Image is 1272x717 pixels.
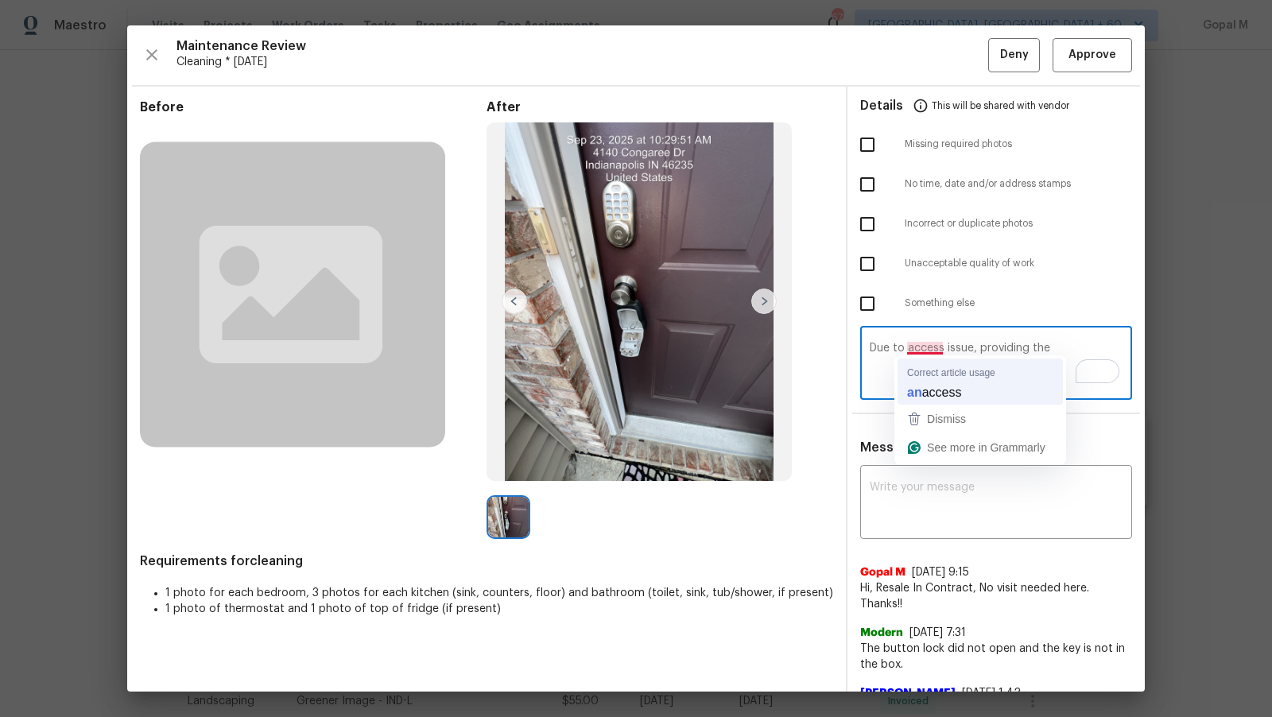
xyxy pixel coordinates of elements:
li: 1 photo of thermostat and 1 photo of top of fridge (if present) [165,601,833,617]
span: Cleaning * [DATE] [176,54,988,70]
span: Incorrect or duplicate photos [905,217,1132,231]
span: [PERSON_NAME] [860,685,956,701]
span: Something else [905,296,1132,310]
span: Details [860,87,903,125]
span: The button lock did not open and the key is not in the box. [860,641,1132,672]
span: Modern [860,625,903,641]
span: Missing required photos [905,138,1132,151]
span: Before [140,99,487,115]
button: Approve [1053,38,1132,72]
div: No time, date and/or address stamps [847,165,1145,204]
div: Incorrect or duplicate photos [847,204,1145,244]
span: [DATE] 7:31 [909,627,966,638]
span: Unacceptable quality of work [905,257,1132,270]
span: Hi, Resale In Contract, No visit needed here. Thanks!! [860,580,1132,612]
div: Missing required photos [847,125,1145,165]
span: Deny [1000,45,1029,65]
span: Approve [1068,45,1116,65]
img: right-chevron-button-url [751,289,777,314]
li: 1 photo for each bedroom, 3 photos for each kitchen (sink, counters, floor) and bathroom (toilet,... [165,585,833,601]
div: Something else [847,284,1145,324]
div: Unacceptable quality of work [847,244,1145,284]
span: This will be shared with vendor [932,87,1069,125]
button: Deny [988,38,1040,72]
span: [DATE] 9:15 [912,567,969,578]
span: After [487,99,833,115]
span: No time, date and/or address stamps [905,177,1132,191]
span: Gopal M [860,564,906,580]
textarea: To enrich screen reader interactions, please activate Accessibility in Grammarly extension settings [870,343,1123,387]
span: Maintenance Review [176,38,988,54]
span: Requirements for cleaning [140,553,833,569]
span: Messages with Vendor [860,441,1002,454]
img: left-chevron-button-url [502,289,527,314]
span: [DATE] 1:42 [962,688,1021,699]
